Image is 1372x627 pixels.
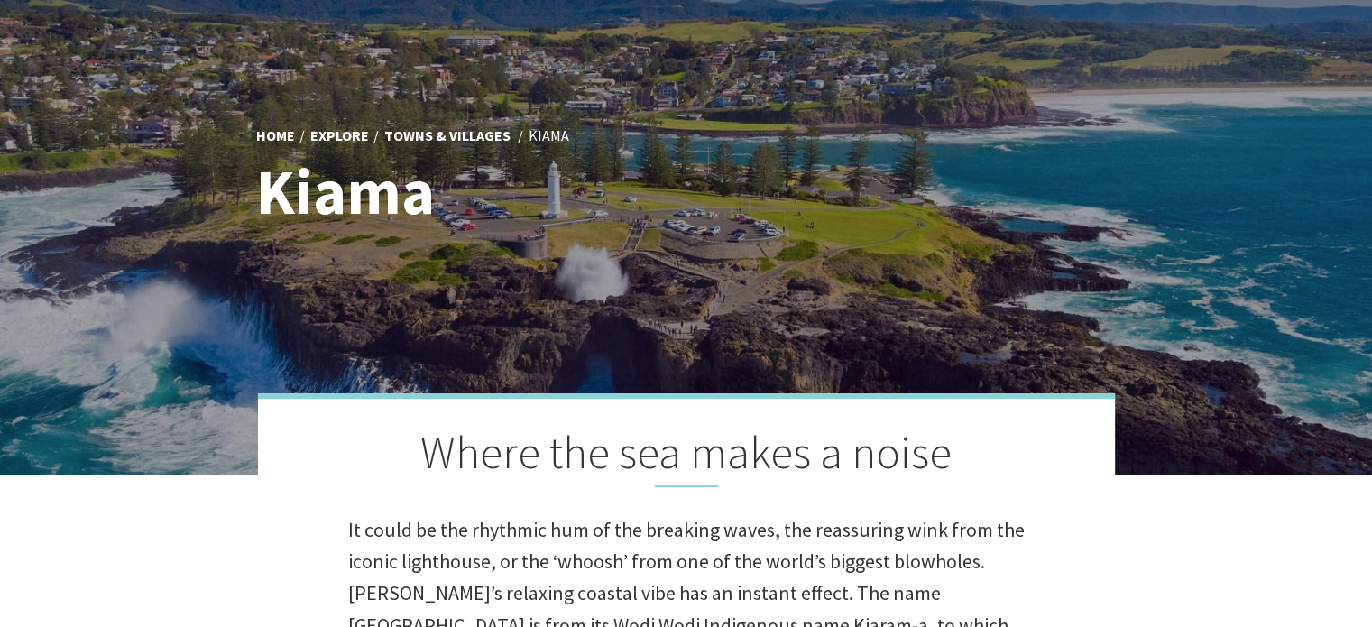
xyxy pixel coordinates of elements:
h1: Kiama [256,157,766,226]
a: Home [256,126,295,146]
h2: Where the sea makes a noise [348,426,1025,487]
a: Explore [310,126,369,146]
li: Kiama [529,124,569,148]
a: Towns & Villages [384,126,511,146]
